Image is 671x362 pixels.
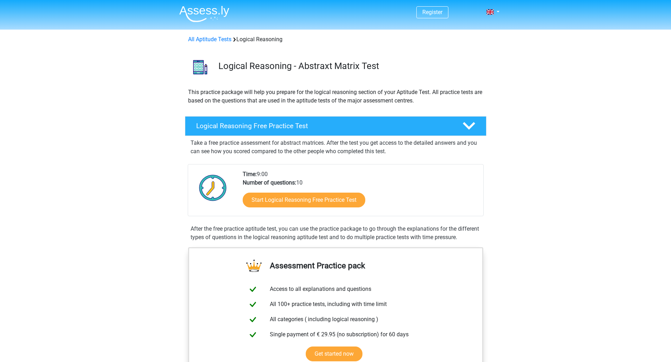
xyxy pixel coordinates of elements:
div: 9:00 10 [237,170,483,216]
div: Logical Reasoning [185,35,486,44]
div: After the free practice aptitude test, you can use the practice package to go through the explana... [188,225,484,242]
b: Number of questions: [243,179,296,186]
a: Get started now [306,347,362,361]
a: Start Logical Reasoning Free Practice Test [243,193,365,207]
p: Take a free practice assessment for abstract matrices. After the test you get access to the detai... [191,139,481,156]
h3: Logical Reasoning - Abstraxt Matrix Test [218,61,481,71]
a: Logical Reasoning Free Practice Test [182,116,489,136]
a: Register [422,9,442,15]
h4: Logical Reasoning Free Practice Test [196,122,451,130]
b: Time: [243,171,257,177]
p: This practice package will help you prepare for the logical reasoning section of your Aptitude Te... [188,88,483,105]
img: Clock [195,170,231,205]
a: All Aptitude Tests [188,36,231,43]
img: Assessly [179,6,229,22]
img: logical reasoning [185,52,215,82]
